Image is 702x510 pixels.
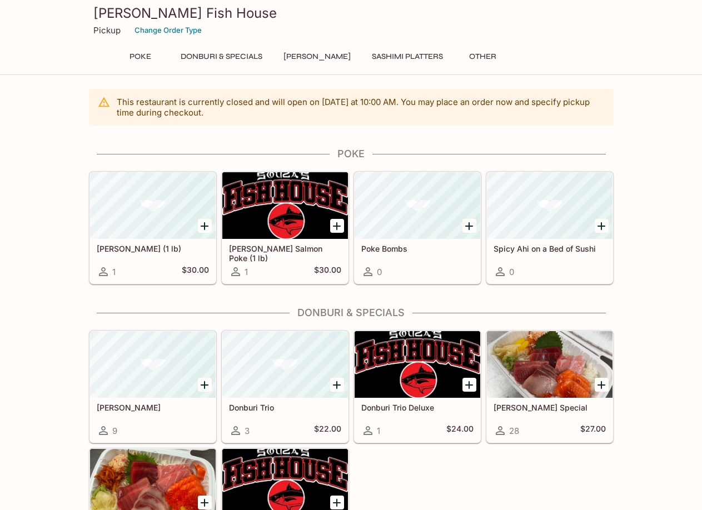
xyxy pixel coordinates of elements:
[130,22,207,39] button: Change Order Type
[93,25,121,36] p: Pickup
[222,331,348,443] a: Donburi Trio3$22.00
[89,307,614,319] h4: Donburi & Specials
[330,219,344,233] button: Add Ora King Salmon Poke (1 lb)
[354,172,481,284] a: Poke Bombs0
[595,219,609,233] button: Add Spicy Ahi on a Bed of Sushi
[222,172,348,284] a: [PERSON_NAME] Salmon Poke (1 lb)1$30.00
[494,403,606,412] h5: [PERSON_NAME] Special
[509,267,514,277] span: 0
[198,219,212,233] button: Add Ahi Poke (1 lb)
[97,403,209,412] h5: [PERSON_NAME]
[89,331,216,443] a: [PERSON_NAME]9
[377,267,382,277] span: 0
[486,331,613,443] a: [PERSON_NAME] Special28$27.00
[330,496,344,509] button: Add Poke Bowl or Poke Nachos
[446,424,474,437] h5: $24.00
[97,244,209,253] h5: [PERSON_NAME] (1 lb)
[198,496,212,509] button: Add Fish House Chirashi
[116,49,166,64] button: Poke
[89,148,614,160] h4: Poke
[487,172,613,239] div: Spicy Ahi on a Bed of Sushi
[245,267,248,277] span: 1
[366,49,449,64] button: Sashimi Platters
[93,4,609,22] h3: [PERSON_NAME] Fish House
[277,49,357,64] button: [PERSON_NAME]
[229,244,341,262] h5: [PERSON_NAME] Salmon Poke (1 lb)
[117,97,605,118] p: This restaurant is currently closed and will open on [DATE] at 10:00 AM . You may place an order ...
[580,424,606,437] h5: $27.00
[487,331,613,398] div: Souza Special
[112,426,117,436] span: 9
[89,172,216,284] a: [PERSON_NAME] (1 lb)1$30.00
[330,378,344,392] button: Add Donburi Trio
[354,331,481,443] a: Donburi Trio Deluxe1$24.00
[229,403,341,412] h5: Donburi Trio
[198,378,212,392] button: Add Sashimi Donburis
[314,424,341,437] h5: $22.00
[486,172,613,284] a: Spicy Ahi on a Bed of Sushi0
[245,426,250,436] span: 3
[509,426,519,436] span: 28
[462,378,476,392] button: Add Donburi Trio Deluxe
[90,172,216,239] div: Ahi Poke (1 lb)
[222,172,348,239] div: Ora King Salmon Poke (1 lb)
[112,267,116,277] span: 1
[90,331,216,398] div: Sashimi Donburis
[355,172,480,239] div: Poke Bombs
[377,426,380,436] span: 1
[222,331,348,398] div: Donburi Trio
[175,49,268,64] button: Donburi & Specials
[182,265,209,278] h5: $30.00
[595,378,609,392] button: Add Souza Special
[361,244,474,253] h5: Poke Bombs
[361,403,474,412] h5: Donburi Trio Deluxe
[314,265,341,278] h5: $30.00
[458,49,508,64] button: Other
[462,219,476,233] button: Add Poke Bombs
[355,331,480,398] div: Donburi Trio Deluxe
[494,244,606,253] h5: Spicy Ahi on a Bed of Sushi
